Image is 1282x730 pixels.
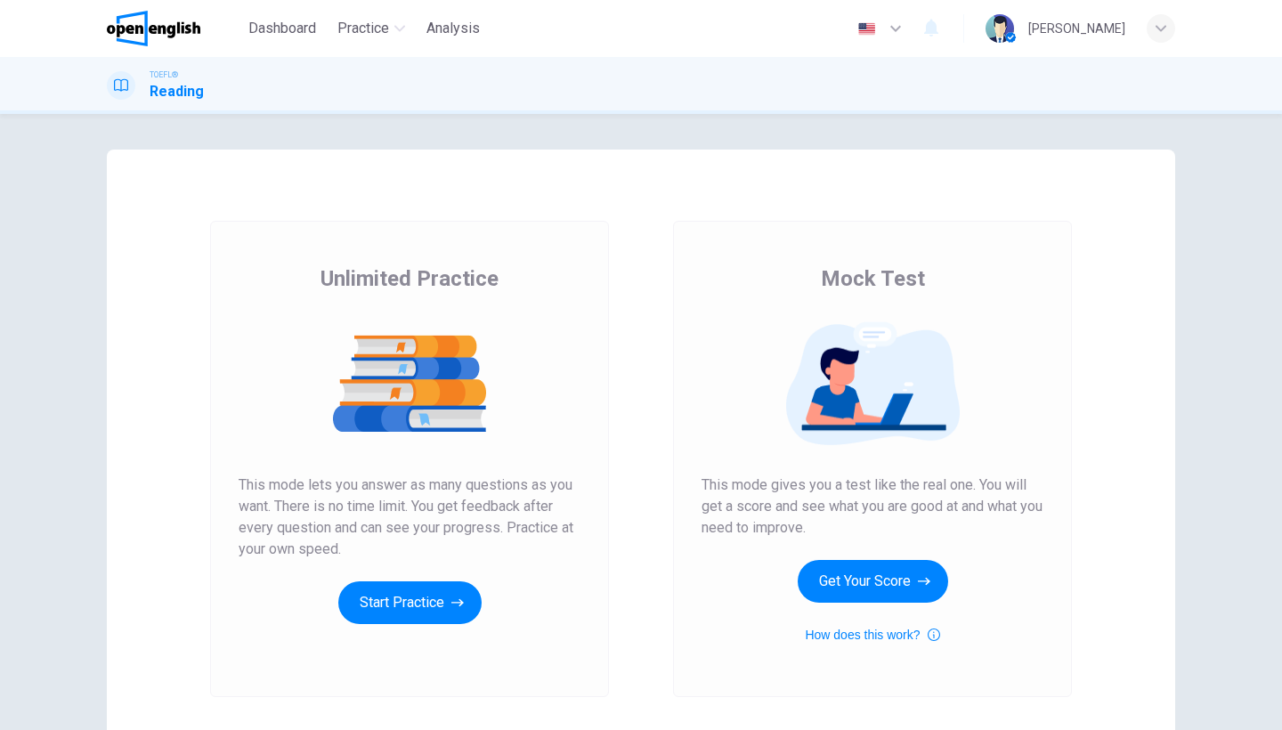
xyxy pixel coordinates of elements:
[805,624,939,645] button: How does this work?
[338,581,482,624] button: Start Practice
[702,474,1043,539] span: This mode gives you a test like the real one. You will get a score and see what you are good at a...
[426,18,480,39] span: Analysis
[856,22,878,36] img: en
[337,18,389,39] span: Practice
[241,12,323,45] button: Dashboard
[107,11,200,46] img: OpenEnglish logo
[986,14,1014,43] img: Profile picture
[150,81,204,102] h1: Reading
[821,264,925,293] span: Mock Test
[798,560,948,603] button: Get Your Score
[248,18,316,39] span: Dashboard
[1028,18,1125,39] div: [PERSON_NAME]
[150,69,178,81] span: TOEFL®
[239,474,580,560] span: This mode lets you answer as many questions as you want. There is no time limit. You get feedback...
[107,11,241,46] a: OpenEnglish logo
[419,12,487,45] button: Analysis
[320,264,499,293] span: Unlimited Practice
[330,12,412,45] button: Practice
